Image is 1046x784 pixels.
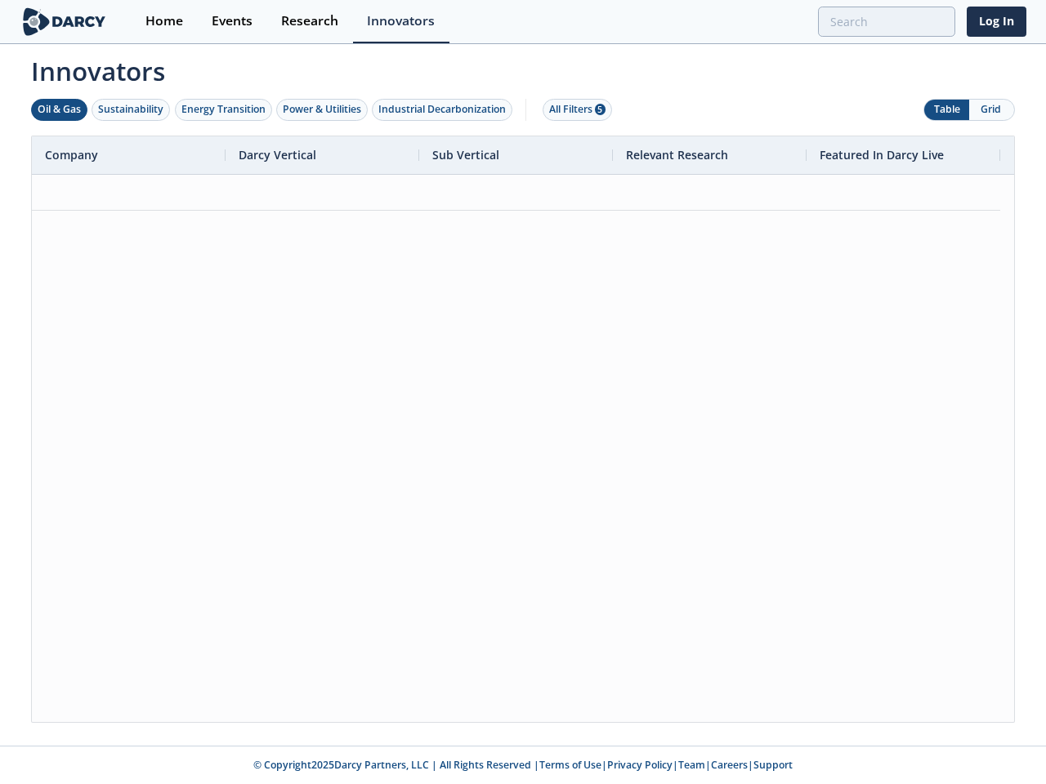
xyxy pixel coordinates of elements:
span: Darcy Vertical [239,147,316,163]
div: All Filters [549,102,606,117]
a: Careers [711,758,748,772]
p: © Copyright 2025 Darcy Partners, LLC | All Rights Reserved | | | | | [23,758,1023,773]
img: logo-wide.svg [20,7,109,36]
div: Power & Utilities [283,102,361,117]
span: Innovators [20,46,1026,90]
div: Research [281,15,338,28]
a: Support [753,758,793,772]
input: Advanced Search [818,7,955,37]
button: Oil & Gas [31,99,87,121]
button: Industrial Decarbonization [372,99,512,121]
div: Sustainability [98,102,163,117]
a: Privacy Policy [607,758,673,772]
div: Events [212,15,253,28]
a: Terms of Use [539,758,601,772]
span: Sub Vertical [432,147,499,163]
span: Featured In Darcy Live [820,147,944,163]
div: Energy Transition [181,102,266,117]
div: Home [145,15,183,28]
div: Innovators [367,15,435,28]
a: Team [678,758,705,772]
button: All Filters 5 [543,99,612,121]
button: Grid [969,100,1014,120]
button: Sustainability [92,99,170,121]
div: Industrial Decarbonization [378,102,506,117]
button: Power & Utilities [276,99,368,121]
span: Relevant Research [626,147,728,163]
button: Energy Transition [175,99,272,121]
a: Log In [967,7,1026,37]
span: 5 [595,104,606,115]
button: Table [924,100,969,120]
div: Oil & Gas [38,102,81,117]
span: Company [45,147,98,163]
